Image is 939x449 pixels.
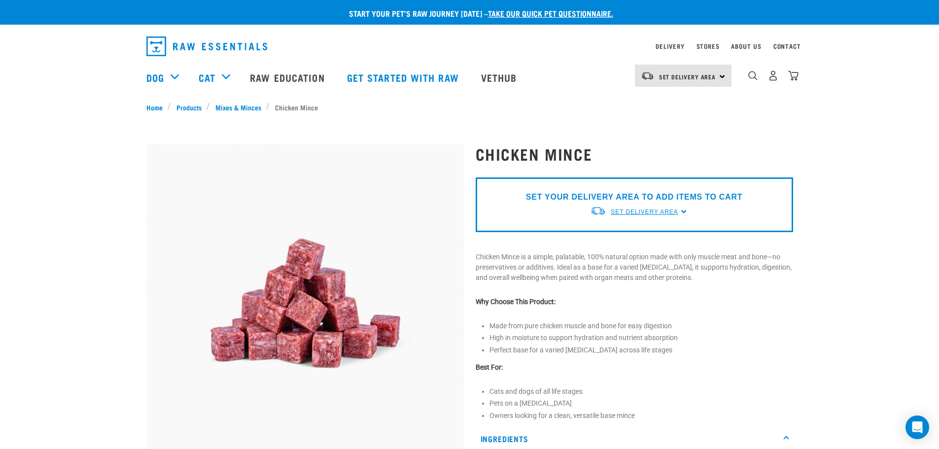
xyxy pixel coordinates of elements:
a: Home [146,102,168,112]
p: Pets on a [MEDICAL_DATA] [489,398,793,409]
a: Contact [773,44,801,48]
p: Cats and dogs of all life stages [489,386,793,397]
strong: Why Choose This Product: [476,298,556,306]
a: Delivery [656,44,684,48]
h1: Chicken Mince [476,145,793,163]
img: van-moving.png [590,206,606,216]
div: Open Intercom Messenger [905,415,929,439]
a: About Us [731,44,761,48]
img: home-icon-1@2x.png [748,71,758,80]
p: High in moisture to support hydration and nutrient absorption [489,333,793,343]
a: Products [171,102,207,112]
a: Get started with Raw [337,58,471,97]
p: Chicken Mince is a simple, palatable, 100% natural option made with only muscle meat and bone—no ... [476,252,793,283]
span: Set Delivery Area [659,75,716,78]
img: home-icon@2x.png [788,70,799,81]
p: Perfect base for a varied [MEDICAL_DATA] across life stages [489,345,793,355]
a: Dog [146,70,164,85]
a: take our quick pet questionnaire. [488,11,613,15]
span: Set Delivery Area [611,208,678,215]
a: Cat [199,70,215,85]
p: SET YOUR DELIVERY AREA TO ADD ITEMS TO CART [526,191,742,203]
p: Owners looking for a clean, versatile base mince [489,411,793,421]
strong: Best For: [476,363,503,371]
nav: dropdown navigation [139,33,801,60]
a: Stores [696,44,720,48]
a: Mixes & Minces [210,102,266,112]
img: Raw Essentials Logo [146,36,267,56]
img: user.png [768,70,778,81]
a: Raw Education [240,58,337,97]
img: van-moving.png [641,71,654,80]
nav: breadcrumbs [146,102,793,112]
a: Vethub [471,58,529,97]
p: Made from pure chicken muscle and bone for easy digestion [489,321,793,331]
